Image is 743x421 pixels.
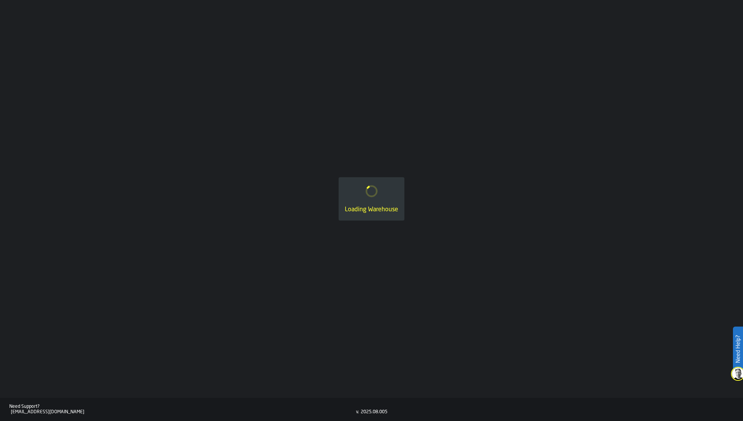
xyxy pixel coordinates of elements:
[345,205,398,214] div: Loading Warehouse
[11,409,356,415] div: [EMAIL_ADDRESS][DOMAIN_NAME]
[361,409,387,415] div: 2025.08.005
[734,327,742,371] label: Need Help?
[9,404,356,415] a: Need Support?[EMAIL_ADDRESS][DOMAIN_NAME]
[9,404,356,409] div: Need Support?
[356,409,359,415] div: v.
